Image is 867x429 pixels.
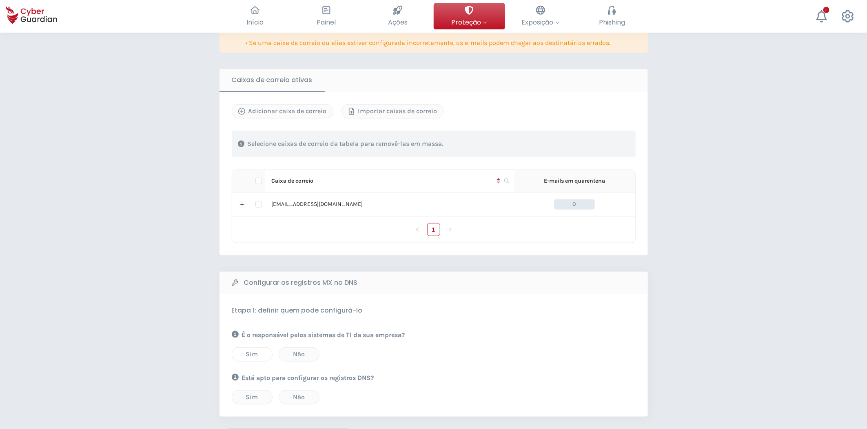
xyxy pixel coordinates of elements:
button: left [411,223,424,236]
div: Sim [238,392,266,402]
li: Página anterior [411,223,424,236]
span: Exposição [522,17,560,27]
button: Ações [362,3,434,29]
a: 1 [428,223,440,236]
button: Proteção [434,3,505,29]
p: É o responsável pelos sistemas de TI da sua empresa? [242,331,405,339]
span: Phishing [599,17,625,27]
b: Configurar os registros MX no DNS [244,278,358,288]
th: Caixa de correio [265,170,514,193]
th: E-mails em quarentena [514,170,635,193]
div: Adicionar caixa de correio [238,106,327,116]
div: + [823,7,829,13]
span: 0 [554,199,595,210]
span: Painel [317,17,336,27]
p: Selecione caixas de correio da tabela para removê-las em massa. [248,140,443,148]
button: Adicionar caixa de correio [232,104,333,118]
p: Está apto para configurar os registros DNS? [242,374,374,382]
div: Não [285,349,313,359]
div: [EMAIL_ADDRESS][DOMAIN_NAME] [272,200,508,209]
div: Sim [238,349,266,359]
div: Importar caixas de correio [348,106,437,116]
span: Proteção [451,17,487,27]
span: right [448,227,452,232]
span: Ações [388,17,408,27]
button: Importar caixas de correio [341,104,444,118]
div: Não [285,392,313,402]
p: • Se uma caixa de correio ou alias estiver configurada incorretamente, os e-mails podem chegar ao... [246,39,611,47]
button: Exposição [505,3,577,29]
button: Sim [232,390,273,404]
li: Próxima página [443,223,457,236]
button: Expandir linha [239,201,245,208]
button: Caixas de correio ativas [220,69,325,92]
button: Sim [232,347,273,362]
button: Não [279,390,319,404]
h3: Etapa 1: definir quem pode configurá-lo [232,306,636,315]
li: 1 [427,223,440,236]
button: Não [279,347,319,362]
span: Caixa de correio [272,177,495,185]
button: Phishing [577,3,648,29]
span: left [415,227,420,232]
button: right [443,223,457,236]
button: Início [220,3,291,29]
button: Painel [291,3,362,29]
span: Início [246,17,264,27]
